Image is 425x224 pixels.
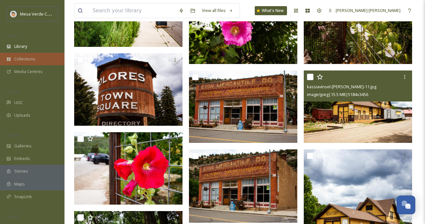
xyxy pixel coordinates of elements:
[6,214,19,219] span: SOCIALS
[307,91,368,97] span: image/jpeg | 15.5 MB | 5184 x 3456
[199,4,236,17] a: View all files
[307,84,376,90] span: kassiavinsel-[PERSON_NAME]-11.jpg
[304,70,412,143] img: kassiavinsel-Dolores-11.jpg
[14,56,35,62] span: Collections
[14,69,43,75] span: Media Centres
[14,143,32,149] span: Galleries
[14,155,30,162] span: Embeds
[74,132,183,205] img: kassiavinsel-Dolores-06.jpg
[14,181,25,187] span: Maps
[336,7,400,13] span: [PERSON_NAME] [PERSON_NAME]
[20,11,60,17] span: Mesa Verde Country
[74,53,183,126] img: kassiavinsel-Dolores-10.jpg
[14,43,27,49] span: Library
[325,4,404,17] a: [PERSON_NAME] [PERSON_NAME]
[397,196,415,214] button: Open Chat
[14,194,32,200] span: SnapLink
[6,90,20,94] span: COLLECT
[189,149,297,223] img: kassiavinsel-Dolores-04.jpg
[89,4,175,18] input: Search your library
[255,6,287,15] a: What's New
[6,33,18,38] span: MEDIA
[14,168,28,174] span: Stories
[14,112,30,118] span: Uploads
[6,133,21,138] span: WIDGETS
[14,100,23,106] span: UGC
[10,11,17,17] img: MVC%20SnapSea%20logo%20%281%29.png
[189,70,297,143] img: kassiavinsel-Dolores-05.jpg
